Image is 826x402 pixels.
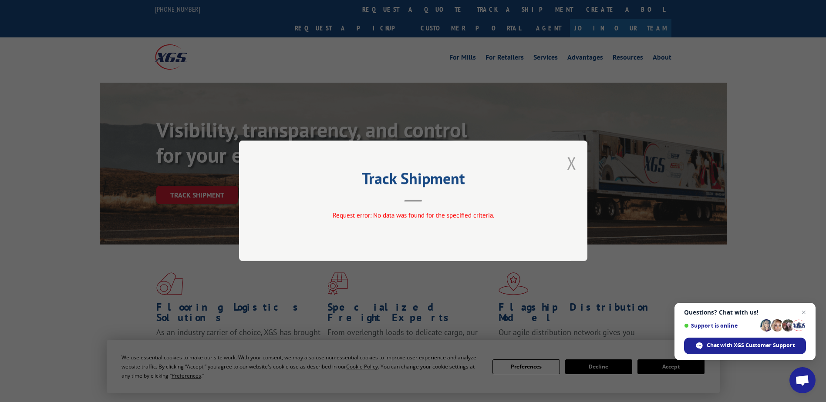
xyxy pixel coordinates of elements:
[684,338,806,354] div: Chat with XGS Customer Support
[684,322,757,329] span: Support is online
[799,307,809,318] span: Close chat
[332,211,494,220] span: Request error: No data was found for the specified criteria.
[684,309,806,316] span: Questions? Chat with us!
[707,342,795,349] span: Chat with XGS Customer Support
[789,367,816,393] div: Open chat
[283,172,544,189] h2: Track Shipment
[567,151,577,174] button: Close modal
